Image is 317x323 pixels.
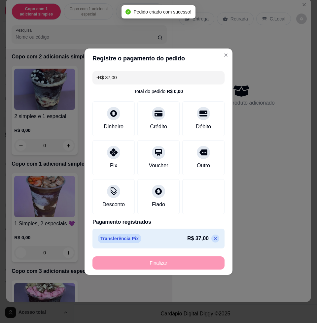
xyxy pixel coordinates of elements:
[197,162,210,170] div: Outro
[152,201,165,209] div: Fiado
[167,88,183,95] div: R$ 0,00
[150,123,167,131] div: Crédito
[221,50,231,60] button: Close
[98,234,141,243] p: Transferência Pix
[92,218,225,226] p: Pagamento registrados
[149,162,168,170] div: Voucher
[110,162,117,170] div: Pix
[125,9,131,15] span: check-circle
[133,9,191,15] span: Pedido criado com sucesso!
[196,123,211,131] div: Débito
[96,71,221,84] input: Ex.: hambúrguer de cordeiro
[134,88,183,95] div: Total do pedido
[187,235,209,242] p: R$ 37,00
[85,48,232,68] header: Registre o pagamento do pedido
[102,201,125,209] div: Desconto
[104,123,123,131] div: Dinheiro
